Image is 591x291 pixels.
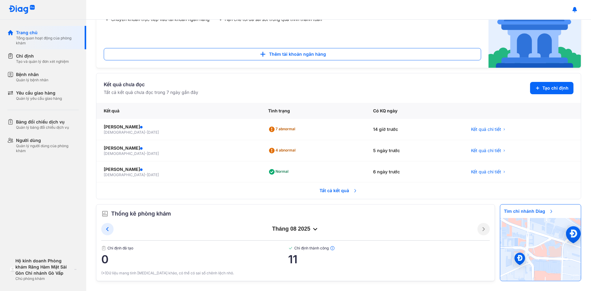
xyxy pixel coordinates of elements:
div: Kết quả [96,103,261,119]
div: Quản lý bệnh nhân [16,78,48,83]
span: - [145,151,147,156]
div: tháng 08 2025 [114,225,477,233]
span: - [145,130,147,135]
div: Có KQ ngày [366,103,464,119]
span: [DATE] [147,172,159,177]
div: 7 abnormal [268,124,298,134]
div: Quản lý người dùng của phòng khám [16,143,79,153]
div: Normal [268,167,291,177]
div: Kết quả chưa đọc [104,81,198,88]
div: Tình trạng [261,103,366,119]
div: Tạo và quản lý đơn xét nghiệm [16,59,69,64]
div: Bảng đối chiếu dịch vụ [16,119,69,125]
span: - [145,172,147,177]
div: Chỉ định [16,53,69,59]
span: Chỉ định thành công [288,246,490,251]
div: 6 ngày trước [366,161,464,183]
span: 0 [101,253,288,265]
div: 4 abnormal [268,146,298,156]
div: Quản lý yêu cầu giao hàng [16,96,62,101]
span: [DATE] [147,130,159,135]
div: Chủ phòng khám [15,276,72,281]
div: Bệnh nhân [16,71,48,78]
div: Yêu cầu giao hàng [16,90,62,96]
span: Kết quả chi tiết [471,148,501,154]
span: Kết quả chi tiết [471,169,501,175]
img: document.50c4cfd0.svg [101,246,106,251]
span: Tạo chỉ định [542,85,569,91]
img: checked-green.01cc79e0.svg [288,246,293,251]
img: info.7e716105.svg [330,246,335,251]
div: Hộ kinh doanh Phòng khám Răng Hàm Mặt Sài Gòn Chi nhánh Gò Vấp [15,258,72,276]
span: Kết quả chi tiết [471,126,501,132]
img: logo [10,267,15,272]
div: Tổng quan hoạt động của phòng khám [16,36,79,46]
span: Thống kê phòng khám [111,209,171,218]
div: (*)Dữ liệu mang tính [MEDICAL_DATA] khảo, có thể có sai số chênh lệch nhỏ. [101,270,490,276]
div: Trang chủ [16,30,79,36]
div: Quản lý bảng đối chiếu dịch vụ [16,125,69,130]
div: 5 ngày trước [366,140,464,161]
span: [DEMOGRAPHIC_DATA] [104,151,145,156]
span: 11 [288,253,490,265]
button: Thêm tài khoản ngân hàng [104,48,481,60]
span: [DEMOGRAPHIC_DATA] [104,172,145,177]
span: Tất cả kết quả [316,184,361,197]
span: [DEMOGRAPHIC_DATA] [104,130,145,135]
span: [DATE] [147,151,159,156]
div: 14 giờ trước [366,119,464,140]
div: Tất cả kết quả chưa đọc trong 7 ngày gần đây [104,89,198,95]
div: [PERSON_NAME] [104,124,253,130]
img: logo [9,5,35,14]
div: Người dùng [16,137,79,143]
div: [PERSON_NAME] [104,166,253,172]
div: [PERSON_NAME] [104,145,253,151]
span: Tìm chi nhánh Diag [500,204,557,218]
span: Chỉ định đã tạo [101,246,288,251]
img: order.5a6da16c.svg [101,210,109,217]
button: Tạo chỉ định [530,82,573,94]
